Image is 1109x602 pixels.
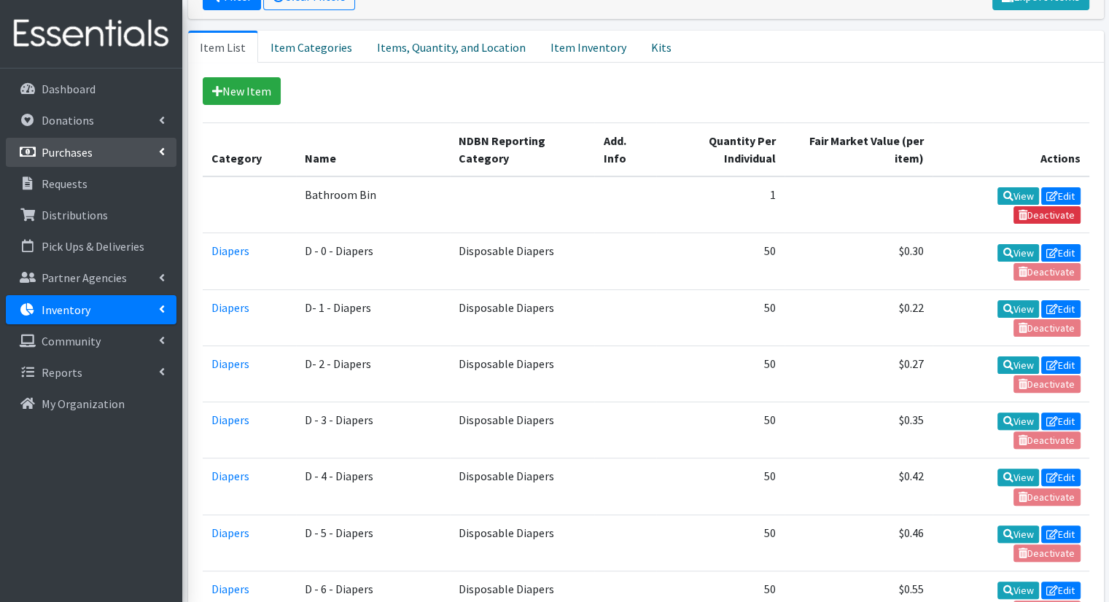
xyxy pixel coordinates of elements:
a: Item Inventory [538,31,639,63]
a: Diapers [211,413,249,427]
th: Quantity Per Individual [656,123,785,177]
td: $0.27 [785,345,933,402]
td: Disposable Diapers [450,233,595,289]
a: Community [6,327,176,356]
a: View [997,525,1039,543]
a: View [997,356,1039,374]
a: New Item [203,77,281,105]
p: Dashboard [42,82,96,96]
a: Edit [1041,413,1081,430]
p: Reports [42,365,82,380]
a: Pick Ups & Deliveries [6,232,176,261]
p: Distributions [42,208,108,222]
a: Kits [639,31,684,63]
a: View [997,413,1039,430]
td: $0.30 [785,233,933,289]
a: Diapers [211,582,249,596]
a: Inventory [6,295,176,324]
a: Item List [188,31,258,63]
th: Name [296,123,450,177]
td: $0.35 [785,402,933,458]
td: 1 [656,176,785,233]
td: Disposable Diapers [450,345,595,402]
a: My Organization [6,389,176,418]
a: Reports [6,358,176,387]
a: Edit [1041,356,1081,374]
a: View [997,244,1039,262]
td: D- 2 - Diapers [296,345,450,402]
td: D - 3 - Diapers [296,402,450,458]
a: Dashboard [6,74,176,103]
td: 50 [656,515,785,571]
a: View [997,300,1039,318]
td: $0.22 [785,289,933,345]
p: Donations [42,113,94,128]
p: Partner Agencies [42,270,127,285]
a: Edit [1041,300,1081,318]
td: 50 [656,289,785,345]
a: Donations [6,106,176,135]
td: Disposable Diapers [450,458,595,515]
td: 50 [656,458,785,515]
a: Edit [1041,525,1081,543]
th: NDBN Reporting Category [450,123,595,177]
a: Deactivate [1013,206,1081,224]
th: Actions [933,123,1089,177]
a: Diapers [211,356,249,371]
th: Add. Info [594,123,655,177]
a: Diapers [211,525,249,540]
a: Diapers [211,243,249,258]
th: Category [203,123,296,177]
a: Edit [1041,469,1081,486]
td: 50 [656,233,785,289]
td: 50 [656,402,785,458]
td: Disposable Diapers [450,515,595,571]
td: $0.46 [785,515,933,571]
a: Distributions [6,200,176,230]
a: Edit [1041,187,1081,205]
a: Partner Agencies [6,263,176,292]
a: Edit [1041,244,1081,262]
p: Inventory [42,302,90,317]
a: View [997,469,1039,486]
td: D - 5 - Diapers [296,515,450,571]
td: Bathroom Bin [296,176,450,233]
td: D - 0 - Diapers [296,233,450,289]
a: Purchases [6,138,176,167]
p: Requests [42,176,87,191]
a: View [997,187,1039,205]
p: Community [42,334,101,348]
a: Requests [6,169,176,198]
a: Diapers [211,469,249,483]
p: Pick Ups & Deliveries [42,239,144,254]
td: D- 1 - Diapers [296,289,450,345]
p: My Organization [42,396,125,411]
a: Item Categories [258,31,365,63]
a: Edit [1041,582,1081,599]
a: Diapers [211,300,249,315]
td: D - 4 - Diapers [296,458,450,515]
td: $0.42 [785,458,933,515]
td: Disposable Diapers [450,289,595,345]
th: Fair Market Value (per item) [785,123,933,177]
img: HumanEssentials [6,9,176,58]
p: Purchases [42,145,93,160]
td: 50 [656,345,785,402]
td: Disposable Diapers [450,402,595,458]
a: View [997,582,1039,599]
a: Items, Quantity, and Location [365,31,538,63]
